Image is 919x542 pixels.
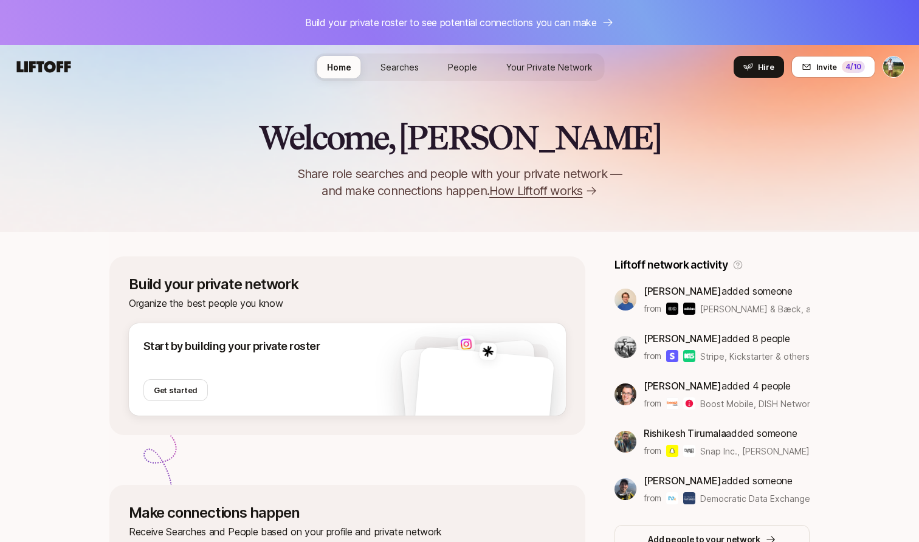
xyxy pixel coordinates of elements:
[683,492,695,504] img: Schmidt Futures
[683,350,695,362] img: Kickstarter
[666,397,678,410] img: Boost Mobile
[457,335,475,353] img: 7661de7f_06e1_4c69_8654_c3eaf64fb6e4.jpg
[644,491,661,506] p: from
[883,56,904,78] button: Tyler Kieft
[489,182,582,199] span: How Liftoff works
[305,15,597,30] p: Build your private roster to see potential connections you can make
[327,62,351,72] span: Home
[317,56,361,78] a: Home
[791,56,875,78] button: Invite4/10
[700,304,869,314] span: [PERSON_NAME] & Bæck, adidas & others
[497,56,602,78] a: Your Private Network
[816,61,837,73] span: Invite
[644,283,810,299] p: added someone
[644,444,661,458] p: from
[644,349,661,363] p: from
[666,492,678,504] img: Democratic Data Exchange
[129,295,566,311] p: Organize the best people you know
[614,383,636,405] img: c551205c_2ef0_4c80_93eb_6f7da1791649.jpg
[666,445,678,457] img: Snap Inc.
[683,397,695,410] img: DISH Network
[644,396,661,411] p: from
[614,478,636,500] img: ACg8ocK--G9nNxj1J0ylOTD9-FFA-ppQyz1kZp_I-zlYu2xd7ZrVZZQ=s160-c
[883,57,904,77] img: Tyler Kieft
[700,399,852,409] span: Boost Mobile, DISH Network & others
[644,378,810,394] p: added 4 people
[614,289,636,310] img: eaae7f28_b778_401c_bb10_6b4e6fc7b5ef.jpg
[143,379,208,401] button: Get started
[683,445,695,457] img: CRETU MIHAIL
[614,431,636,453] img: b5f6940f_6eec_4f30_b638_3695c5bdf815.jpg
[448,62,477,72] span: People
[438,56,487,78] a: People
[644,301,661,316] p: from
[371,56,429,78] a: Searches
[666,350,678,362] img: Stripe
[380,62,419,72] span: Searches
[489,182,597,199] a: How Liftoff works
[277,165,642,199] p: Share role searches and people with your private network — and make connections happen.
[614,336,636,358] img: ACg8ocL6qKwB_vgi-NXEdql4sZ324kpTPD9sQljWVjS1kwA-2pra=s160-c
[506,62,593,72] span: Your Private Network
[644,285,721,297] span: [PERSON_NAME]
[700,350,810,363] span: Stripe, Kickstarter & others
[644,425,810,441] p: added someone
[842,61,865,73] div: 4 /10
[644,473,810,489] p: added someone
[143,338,320,355] p: Start by building your private roster
[644,331,810,346] p: added 8 people
[700,446,846,456] span: Snap Inc., [PERSON_NAME] & others
[734,56,784,78] button: Hire
[644,380,721,392] span: [PERSON_NAME]
[644,427,726,439] span: Rishikesh Tirumala
[666,303,678,315] img: Bakken & Bæck
[683,303,695,315] img: adidas
[129,276,566,293] p: Build your private network
[644,475,721,487] span: [PERSON_NAME]
[644,332,721,345] span: [PERSON_NAME]
[129,504,566,521] p: Make connections happen
[129,524,566,540] p: Receive Searches and People based on your profile and private network
[479,342,497,360] img: 8449d47f_5acf_49ef_9f9e_04c873acc53a.jpg
[614,256,728,273] p: Liftoff network activity
[758,61,774,73] span: Hire
[258,119,661,156] h2: Welcome, [PERSON_NAME]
